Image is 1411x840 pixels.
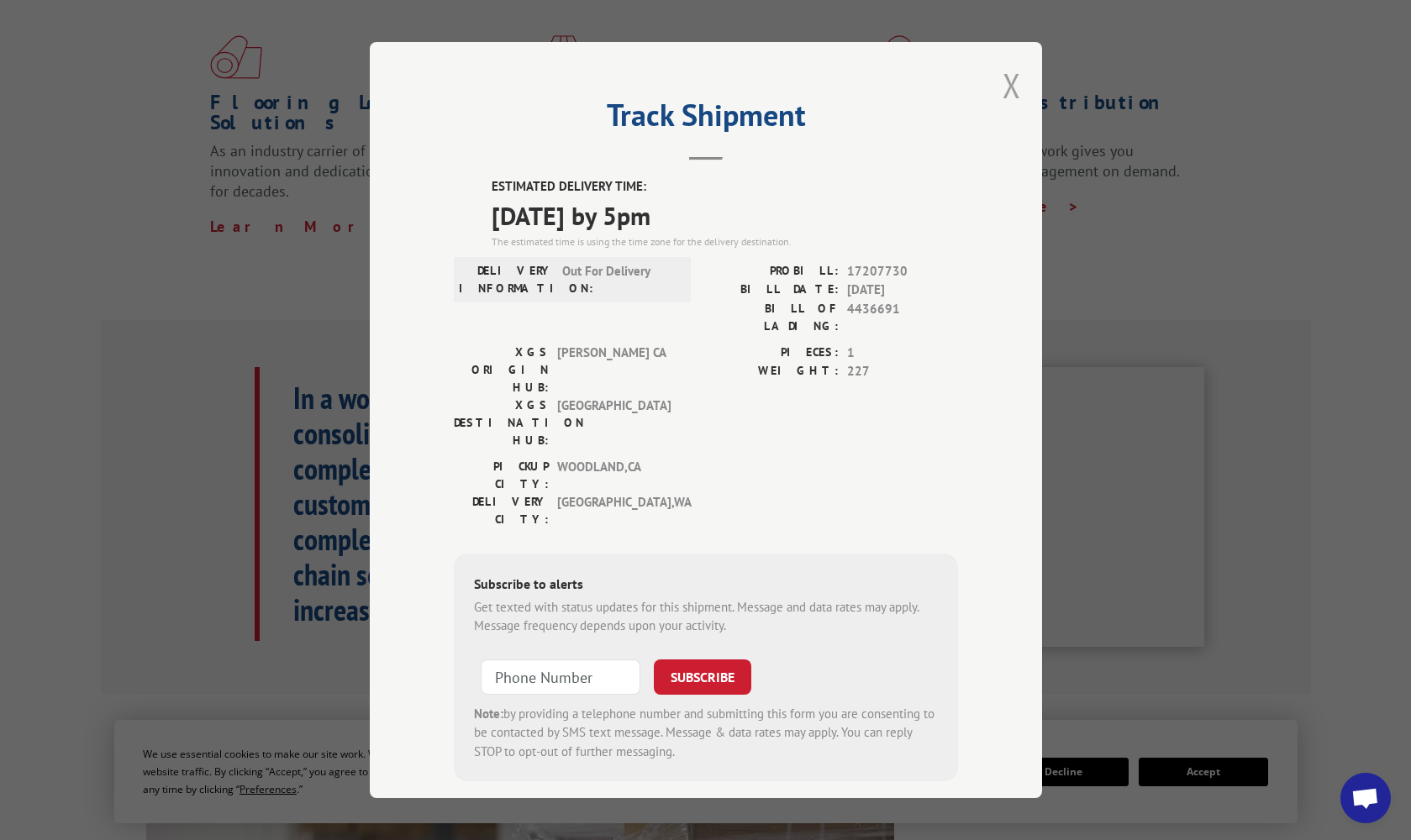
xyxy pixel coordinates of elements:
[459,262,554,297] label: DELIVERY INFORMATION:
[474,706,503,722] strong: Note:
[492,177,958,197] label: ESTIMATED DELIVERY TIME:
[847,362,958,381] span: 227
[847,344,958,363] span: 1
[481,659,640,695] input: Phone Number
[1340,773,1391,823] a: Open chat
[454,396,549,449] label: XGS DESTINATION HUB:
[557,493,671,528] span: [GEOGRAPHIC_DATA] , WA
[454,103,958,135] h2: Track Shipment
[706,262,839,281] label: PROBILL:
[454,344,549,396] label: XGS ORIGIN HUB:
[706,344,839,363] label: PIECES:
[1003,63,1021,108] button: Close modal
[557,458,671,493] span: WOODLAND , CA
[847,262,958,281] span: 17207730
[847,300,958,335] span: 4436691
[706,281,839,300] label: BILL DATE:
[562,262,676,297] span: Out For Delivery
[706,362,839,381] label: WEIGHT:
[492,234,958,249] div: The estimated time is using the time zone for the delivery destination.
[474,598,938,636] div: Get texted with status updates for this shipment. Message and data rates may apply. Message frequ...
[454,458,549,493] label: PICKUP CITY:
[706,300,839,335] label: BILL OF LADING:
[557,344,671,396] span: [PERSON_NAME] CA
[492,197,958,234] span: [DATE] by 5pm
[654,659,751,695] button: SUBSCRIBE
[474,574,938,598] div: Subscribe to alerts
[847,281,958,300] span: [DATE]
[557,396,671,449] span: [GEOGRAPHIC_DATA]
[454,493,549,528] label: DELIVERY CITY:
[474,705,938,762] div: by providing a telephone number and submitting this form you are consenting to be contacted by SM...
